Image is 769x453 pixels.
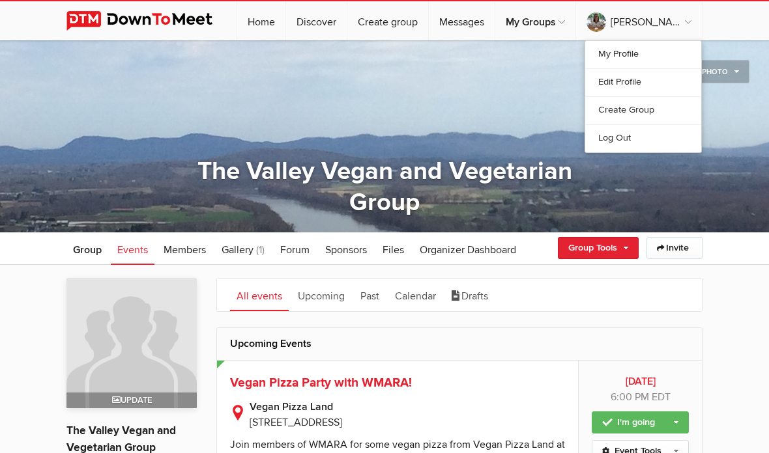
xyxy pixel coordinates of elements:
[354,279,386,311] a: Past
[230,279,289,311] a: All events
[585,124,701,152] a: Log Out
[157,232,212,265] a: Members
[286,1,347,40] a: Discover
[280,243,310,256] span: Forum
[319,232,373,265] a: Sponsors
[347,1,428,40] a: Create group
[250,416,342,429] span: [STREET_ADDRESS]
[66,232,108,265] a: Group
[66,11,233,31] img: DownToMeet
[576,1,702,40] a: [PERSON_NAME]
[388,279,443,311] a: Calendar
[73,243,102,256] span: Group
[222,243,254,256] span: Gallery
[495,1,575,40] a: My Groups
[66,278,197,408] a: Update
[237,1,285,40] a: Home
[230,328,689,359] h2: Upcoming Events
[611,391,649,404] span: 6:00 PM
[250,399,565,415] b: Vegan Pizza Land
[413,232,523,265] a: Organizer Dashboard
[592,411,689,433] a: I'm going
[383,243,404,256] span: Files
[112,395,152,405] span: Update
[445,279,495,311] a: Drafts
[592,374,689,389] b: [DATE]
[585,96,701,124] a: Create Group
[66,278,197,408] img: The Valley Vegan and Vegetarian Group
[291,279,351,311] a: Upcoming
[256,243,265,256] span: (1)
[585,41,701,68] a: My Profile
[197,156,572,217] a: The Valley Vegan and Vegetarian Group
[215,232,271,265] a: Gallery (1)
[558,237,639,259] a: Group Tools
[117,243,148,256] span: Events
[585,68,701,96] a: Edit Profile
[652,391,671,404] span: America/New_York
[325,243,367,256] span: Sponsors
[164,243,206,256] span: Members
[429,1,495,40] a: Messages
[230,375,412,391] a: Vegan Pizza Party with WMARA!
[420,243,516,256] span: Organizer Dashboard
[646,237,703,259] a: Invite
[376,232,411,265] a: Files
[111,232,154,265] a: Events
[274,232,316,265] a: Forum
